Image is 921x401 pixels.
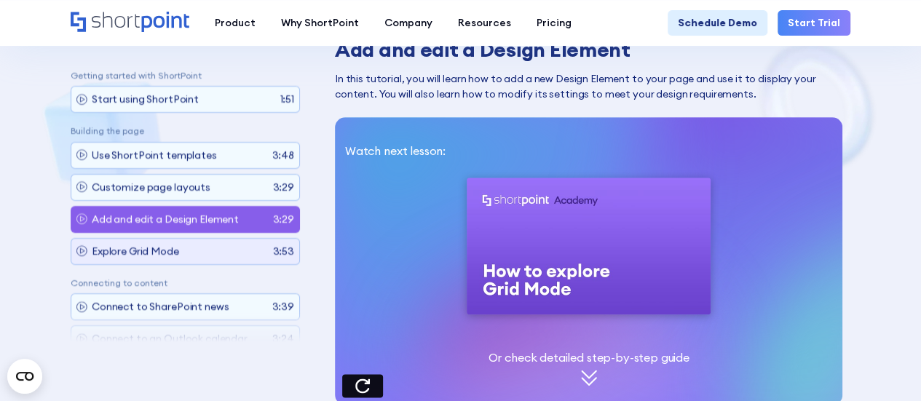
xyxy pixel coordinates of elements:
a: Company [371,10,445,36]
p: Getting started with ShortPoint [71,71,300,81]
a: Home [71,12,189,33]
div: Resources [458,15,511,31]
p: 3:29 [273,211,294,226]
p: 3:48 [272,147,294,162]
p: Start using ShortPoint [92,92,199,107]
div: Pricing [537,15,572,31]
a: Pricing [523,10,584,36]
p: Use ShortPoint templates [92,147,217,162]
a: Product [202,10,268,36]
p: 3:53 [273,243,294,258]
iframe: Chat Widget [848,331,921,401]
img: Next lesson thumbnail [467,178,711,314]
div: Product [215,15,256,31]
a: Schedule Demo [668,10,767,36]
p: Watch next lesson: [345,143,833,160]
p: 3:39 [272,299,294,314]
p: Connecting to content [71,278,300,288]
p: Or check detailed step-by-step guide [488,349,689,367]
p: Connect to an Outlook calendar [92,331,248,346]
a: Start Trial [778,10,850,36]
p: Connect to SharePoint news [92,299,229,314]
strong: Add and edit a Design Element [335,36,631,63]
p: 3:24 [272,331,294,346]
div: Company [384,15,432,31]
p: 1:51 [280,92,294,107]
p: 3:29 [273,179,294,194]
a: Resources [445,10,523,36]
div: Watch again [342,374,383,397]
p: Add and edit a Design Element [92,211,239,226]
p: Explore Grid Mode [92,243,179,258]
p: Building the page [71,126,300,136]
a: Why ShortPoint [268,10,371,36]
p: In this tutorial, you will learn how to add a new Design Element to your page and use it to displ... [335,71,843,102]
p: Customize page layouts [92,179,210,194]
div: Why ShortPoint [281,15,359,31]
button: Open CMP widget [7,359,42,394]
